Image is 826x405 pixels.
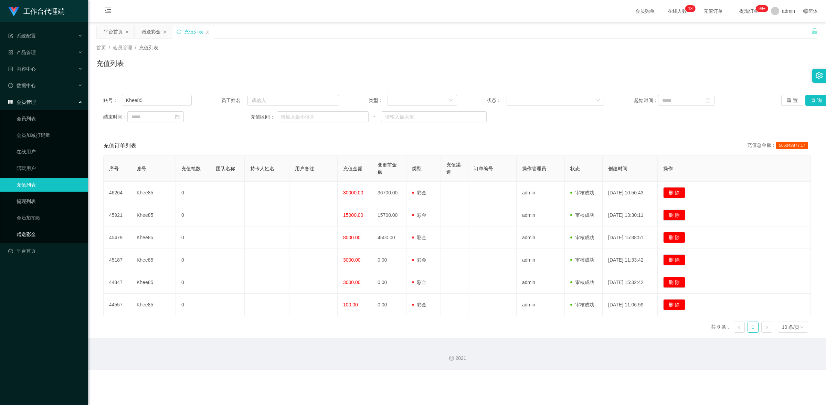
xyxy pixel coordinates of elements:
[781,95,803,106] button: 重 置
[663,277,685,288] button: 删 除
[570,257,594,263] span: 审核成功
[23,0,65,22] h1: 工作台代理端
[800,325,804,330] i: 图标: down
[517,249,565,271] td: admin
[412,235,426,240] span: 彩金
[17,178,83,192] a: 充值列表
[803,9,808,13] i: 图标: global
[517,182,565,204] td: admin
[216,166,235,171] span: 团队名称
[131,204,176,226] td: Khee85
[412,212,426,218] span: 彩金
[343,235,361,240] span: 8000.00
[381,111,487,122] input: 请输入最大值
[137,166,146,171] span: 账号
[176,204,210,226] td: 0
[96,0,120,22] i: 图标: menu-fold
[663,299,685,310] button: 删 除
[247,95,339,106] input: 请输入
[700,9,726,13] span: 充值订单
[756,5,768,12] sup: 1063
[96,58,124,69] h1: 充值列表
[517,271,565,294] td: admin
[372,294,406,316] td: 0.00
[487,97,507,104] span: 状态：
[131,249,176,271] td: Khee85
[603,271,658,294] td: [DATE] 15:32:42
[449,356,454,361] i: 图标: copyright
[8,33,13,38] i: 图标: form
[570,302,594,307] span: 审核成功
[17,211,83,225] a: 会员加扣款
[685,5,695,12] sup: 13
[603,226,658,249] td: [DATE] 15:38:51
[711,322,731,333] li: 共 6 条，
[17,194,83,208] a: 提现列表
[449,98,453,103] i: 图标: down
[176,249,210,271] td: 0
[372,204,406,226] td: 15700.00
[343,212,363,218] span: 15000.00
[131,294,176,316] td: Khee85
[517,204,565,226] td: admin
[815,72,823,79] i: 图标: setting
[688,5,690,12] p: 1
[176,294,210,316] td: 0
[570,280,594,285] span: 审核成功
[104,249,131,271] td: 45187
[474,166,493,171] span: 订单编号
[690,5,693,12] p: 3
[113,45,132,50] span: 会员管理
[131,182,176,204] td: Khee85
[663,187,685,198] button: 删 除
[176,226,210,249] td: 0
[135,45,136,50] span: /
[412,302,426,307] span: 彩金
[812,28,818,34] i: 图标: unlock
[163,30,167,34] i: 图标: close
[8,67,13,71] i: 图标: profile
[663,254,685,265] button: 删 除
[8,83,36,88] span: 数据中心
[17,161,83,175] a: 陪玩用户
[104,182,131,204] td: 46264
[737,325,741,330] i: 图标: left
[369,113,381,121] span: ~
[748,322,759,333] li: 1
[706,98,710,103] i: 图标: calendar
[343,280,361,285] span: 3000.00
[175,114,180,119] i: 图标: calendar
[412,190,426,195] span: 彩金
[295,166,314,171] span: 用户备注
[17,145,83,159] a: 在线用户
[343,257,361,263] span: 3000.00
[734,322,745,333] li: 上一页
[17,128,83,142] a: 会员加减打码量
[378,162,397,175] span: 变更前金额
[522,166,546,171] span: 操作管理员
[104,226,131,249] td: 45479
[17,227,83,241] a: 赠送彩金
[570,235,594,240] span: 审核成功
[663,166,673,171] span: 操作
[663,210,685,221] button: 删 除
[776,142,808,149] span: 506048877.17
[17,112,83,125] a: 会员列表
[103,97,122,104] span: 账号：
[8,33,36,39] span: 系统配置
[103,142,136,150] span: 充值订单列表
[603,249,658,271] td: [DATE] 11:33:42
[570,190,594,195] span: 审核成功
[104,204,131,226] td: 45921
[8,100,13,104] i: 图标: table
[177,29,181,34] i: 图标: sync
[446,162,461,175] span: 充值渠道
[131,226,176,249] td: Khee85
[664,9,690,13] span: 在线人数
[109,45,110,50] span: /
[736,9,762,13] span: 提现订单
[747,142,811,150] div: 充值总金额：
[663,232,685,243] button: 删 除
[277,111,369,122] input: 请输入最小值为
[141,25,161,38] div: 赠送彩金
